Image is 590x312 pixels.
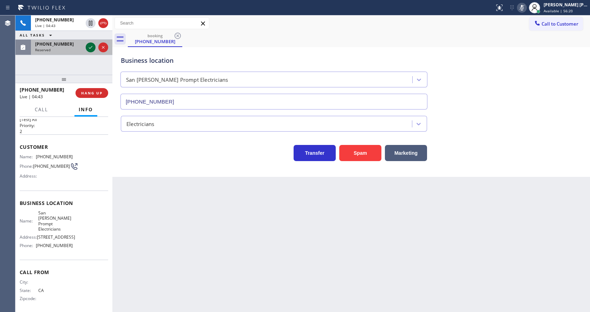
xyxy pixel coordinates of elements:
span: City: [20,279,38,285]
span: [PHONE_NUMBER] [36,154,73,159]
span: State: [20,288,38,293]
span: Available | 56:20 [544,8,573,13]
div: (209) 427-8248 [129,31,182,46]
div: booking [129,33,182,38]
button: HANG UP [76,88,108,98]
button: Hang up [98,18,108,28]
button: ALL TASKS [15,31,59,39]
span: Reserved [35,47,51,52]
button: Call to Customer [529,17,583,31]
span: Name: [20,218,38,224]
button: Hold Customer [86,18,96,28]
span: Phone: [20,243,36,248]
span: [PHONE_NUMBER] [33,164,70,169]
span: [PHONE_NUMBER] [20,86,64,93]
button: Call [31,103,52,117]
span: Live | 04:43 [20,94,43,100]
div: [PHONE_NUMBER] [129,38,182,45]
span: Address: [20,234,37,240]
span: [PHONE_NUMBER] [35,17,74,23]
div: Electricians [126,120,154,128]
span: CA [38,288,73,293]
div: [PERSON_NAME] [PERSON_NAME] [544,2,588,8]
button: Spam [339,145,381,161]
button: Transfer [294,145,336,161]
span: Name: [20,154,36,159]
span: [PHONE_NUMBER] [36,243,73,248]
button: Mute [517,3,527,13]
span: [PHONE_NUMBER] [35,41,74,47]
span: Zipcode: [20,296,38,301]
div: San [PERSON_NAME] Prompt Electricians [126,76,228,84]
button: Accept [86,42,96,52]
span: Call From [20,269,108,276]
span: Customer [20,144,108,150]
span: Call to Customer [542,21,578,27]
p: [Test] All [20,117,108,122]
button: Info [74,103,97,117]
span: [STREET_ADDRESS] [37,234,75,240]
span: San [PERSON_NAME] Prompt Electricians [38,210,73,232]
h2: Priority: [20,122,108,128]
p: 2 [20,128,108,134]
span: Phone: [20,164,33,169]
button: Marketing [385,145,427,161]
span: Business location [20,200,108,206]
span: Call [35,106,48,113]
span: Info [79,106,93,113]
span: Address: [20,173,38,179]
div: Business location [121,56,427,65]
span: ALL TASKS [20,33,45,38]
span: HANG UP [81,91,103,95]
button: Reject [98,42,108,52]
span: Live | 04:43 [35,23,55,28]
input: Search [115,18,209,29]
input: Phone Number [120,94,427,109]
